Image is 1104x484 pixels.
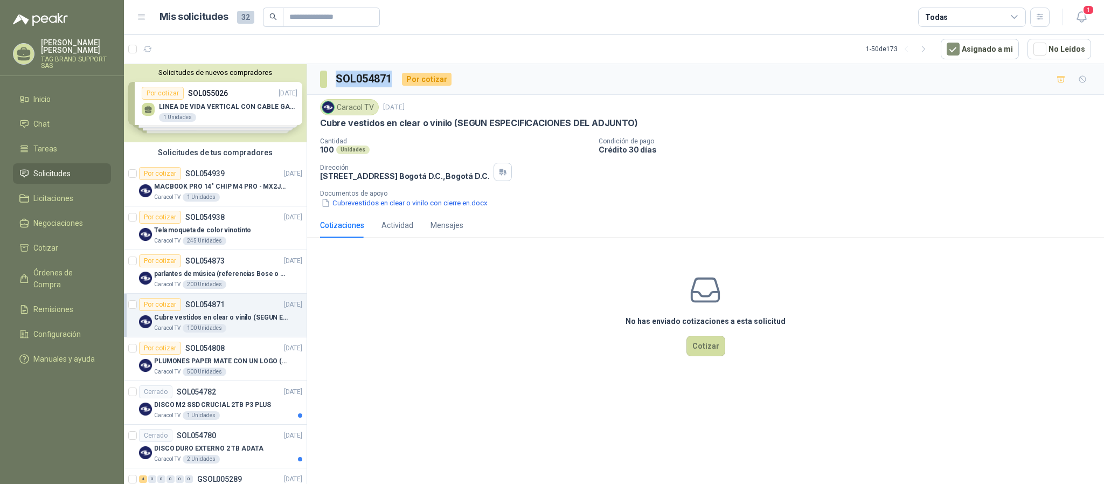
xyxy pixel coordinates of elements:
p: Cubre vestidos en clear o vinilo (SEGUN ESPECIFICACIONES DEL ADJUNTO) [320,117,638,129]
p: TAG BRAND SUPPORT SAS [41,56,111,69]
div: Cotizaciones [320,219,364,231]
p: SOL054871 [185,301,225,308]
img: Company Logo [139,403,152,416]
a: Licitaciones [13,188,111,209]
p: [DATE] [284,256,302,266]
p: Caracol TV [154,324,180,333]
span: Remisiones [33,303,73,315]
span: Tareas [33,143,57,155]
h3: No has enviado cotizaciones a esta solicitud [626,315,786,327]
div: 1 Unidades [183,193,220,202]
p: Caracol TV [154,280,180,289]
p: SOL054938 [185,213,225,221]
div: Por cotizar [139,254,181,267]
div: 1 Unidades [183,411,220,420]
p: Caracol TV [154,193,180,202]
a: Configuración [13,324,111,344]
p: [DATE] [284,300,302,310]
span: Inicio [33,93,51,105]
p: [PERSON_NAME] [PERSON_NAME] [41,39,111,54]
p: Cantidad [320,137,590,145]
h3: SOL054871 [336,71,393,87]
a: Por cotizarSOL054939[DATE] Company LogoMACBOOK PRO 14" CHIP M4 PRO - MX2J3E/ACaracol TV1 Unidades [124,163,307,206]
div: 0 [185,475,193,483]
a: CerradoSOL054782[DATE] Company LogoDISCO M2 SSD CRUCIAL 2TB P3 PLUSCaracol TV1 Unidades [124,381,307,425]
p: Caracol TV [154,368,180,376]
div: 0 [148,475,156,483]
a: Manuales y ayuda [13,349,111,369]
p: [DATE] [284,387,302,397]
p: PLUMONES PAPER MATE CON UN LOGO (SEGUN REF.ADJUNTA) [154,356,288,367]
p: Caracol TV [154,237,180,245]
a: Solicitudes [13,163,111,184]
div: Por cotizar [139,342,181,355]
span: Chat [33,118,50,130]
div: Cerrado [139,429,172,442]
span: Cotizar [33,242,58,254]
a: Inicio [13,89,111,109]
p: Condición de pago [599,137,1100,145]
p: GSOL005289 [197,475,242,483]
div: 2 Unidades [183,455,220,464]
div: Mensajes [431,219,463,231]
button: Solicitudes de nuevos compradores [128,68,302,77]
p: SOL054808 [185,344,225,352]
div: 0 [166,475,175,483]
div: Por cotizar [139,298,181,311]
button: Asignado a mi [941,39,1019,59]
p: DISCO M2 SSD CRUCIAL 2TB P3 PLUS [154,400,271,410]
span: search [269,13,277,20]
p: MACBOOK PRO 14" CHIP M4 PRO - MX2J3E/A [154,182,288,192]
a: Por cotizarSOL054808[DATE] Company LogoPLUMONES PAPER MATE CON UN LOGO (SEGUN REF.ADJUNTA)Caracol... [124,337,307,381]
button: Cubrevestidos en clear o vinilo con cierre en.docx [320,197,489,209]
div: Por cotizar [139,167,181,180]
p: [DATE] [284,212,302,223]
a: Negociaciones [13,213,111,233]
button: 1 [1072,8,1091,27]
p: DISCO DURO EXTERNO 2 TB ADATA [154,444,263,454]
div: 100 Unidades [183,324,226,333]
span: Licitaciones [33,192,73,204]
div: Unidades [336,146,370,154]
p: Caracol TV [154,455,180,464]
span: Configuración [33,328,81,340]
a: Por cotizarSOL054938[DATE] Company LogoTela moqueta de color vinotintoCaracol TV245 Unidades [124,206,307,250]
a: Por cotizarSOL054871[DATE] Company LogoCubre vestidos en clear o vinilo (SEGUN ESPECIFICACIONES D... [124,294,307,337]
a: Chat [13,114,111,134]
a: Cotizar [13,238,111,258]
p: Caracol TV [154,411,180,420]
span: 32 [237,11,254,24]
p: [STREET_ADDRESS] Bogotá D.C. , Bogotá D.C. [320,171,489,181]
img: Logo peakr [13,13,68,26]
a: Remisiones [13,299,111,320]
p: Documentos de apoyo [320,190,1100,197]
a: Tareas [13,139,111,159]
div: Caracol TV [320,99,379,115]
span: Solicitudes [33,168,71,179]
span: Manuales y ayuda [33,353,95,365]
p: parlantes de música (referencias Bose o Alexa) CON MARCACION 1 LOGO (Mas datos en el adjunto) [154,269,288,279]
h1: Mis solicitudes [159,9,228,25]
div: Cerrado [139,385,172,398]
p: Dirección [320,164,489,171]
button: No Leídos [1027,39,1091,59]
img: Company Logo [139,359,152,372]
span: Órdenes de Compra [33,267,101,291]
p: [DATE] [383,102,405,113]
img: Company Logo [139,446,152,459]
p: SOL054780 [177,432,216,439]
p: SOL054873 [185,257,225,265]
p: Cubre vestidos en clear o vinilo (SEGUN ESPECIFICACIONES DEL ADJUNTO) [154,313,288,323]
span: Negociaciones [33,217,83,229]
div: Todas [925,11,948,23]
span: 1 [1082,5,1094,15]
img: Company Logo [139,315,152,328]
img: Company Logo [139,184,152,197]
img: Company Logo [139,272,152,285]
p: [DATE] [284,431,302,441]
img: Company Logo [322,101,334,113]
a: CerradoSOL054780[DATE] Company LogoDISCO DURO EXTERNO 2 TB ADATACaracol TV2 Unidades [124,425,307,468]
a: Órdenes de Compra [13,262,111,295]
p: Tela moqueta de color vinotinto [154,225,251,236]
p: [DATE] [284,169,302,179]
